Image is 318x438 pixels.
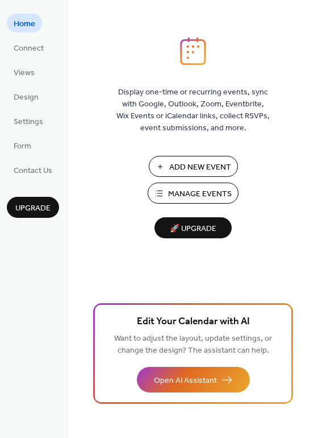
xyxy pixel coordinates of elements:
[14,92,39,104] span: Design
[7,14,42,32] a: Home
[149,156,238,177] button: Add New Event
[14,18,35,30] span: Home
[14,141,31,152] span: Form
[14,116,43,128] span: Settings
[168,188,232,200] span: Manage Events
[161,221,225,237] span: 🚀 Upgrade
[137,367,250,392] button: Open AI Assistant
[154,217,232,238] button: 🚀 Upgrade
[116,86,270,134] span: Display one-time or recurring events, sync with Google, Outlook, Zoom, Eventbrite, Wix Events or ...
[7,136,38,155] a: Form
[14,43,44,55] span: Connect
[114,331,272,358] span: Want to adjust the layout, update settings, or change the design? The assistant can help.
[7,87,45,106] a: Design
[7,160,59,179] a: Contact Us
[137,314,250,330] span: Edit Your Calendar with AI
[7,38,51,57] a: Connect
[7,111,50,130] a: Settings
[169,162,231,173] span: Add New Event
[148,183,238,204] button: Manage Events
[14,67,35,79] span: Views
[180,37,206,65] img: logo_icon.svg
[7,197,59,218] button: Upgrade
[7,63,41,81] a: Views
[154,375,217,387] span: Open AI Assistant
[14,165,52,177] span: Contact Us
[15,203,51,214] span: Upgrade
